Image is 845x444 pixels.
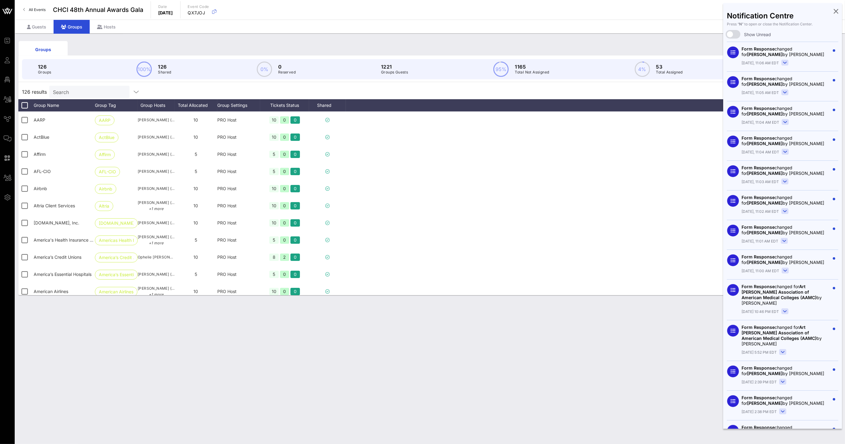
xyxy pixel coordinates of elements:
span: Form Response [742,224,775,230]
p: 126 [158,63,171,70]
div: 10 [269,185,279,192]
span: [DATE], 11:00 AM EDT [742,268,779,274]
span: [PERSON_NAME] ([PERSON_NAME][EMAIL_ADDRESS][PERSON_NAME][DOMAIN_NAME]) [138,285,174,298]
p: Shared [158,69,171,75]
div: 0 [290,271,300,278]
span: 5 [195,152,197,157]
div: PRO Host [217,197,260,214]
span: All Events [29,7,46,12]
p: Event Code [188,4,209,10]
span: Form Response [742,195,775,200]
span: [PERSON_NAME] [747,52,783,57]
span: 5 [195,237,197,243]
span: [DATE] 5:52 PM EDT [742,350,777,355]
span: AFL-CIO [99,167,116,176]
span: America’s Essenti… [99,270,134,279]
span: AARP [99,116,110,125]
span: [PERSON_NAME] ([EMAIL_ADDRESS][DOMAIN_NAME]) [138,271,174,277]
span: [DATE] 10:46 PM EDT [742,309,779,314]
span: [PERSON_NAME] ([EMAIL_ADDRESS][DOMAIN_NAME]) [138,134,174,140]
span: Ophelie [PERSON_NAME] ([EMAIL_ADDRESS][DOMAIN_NAME]) [138,254,174,260]
div: 0 [290,288,300,295]
div: 0 [280,168,290,175]
div: 10 [269,202,279,209]
span: 10 [194,134,198,140]
span: Form Response [742,106,775,111]
span: Form Response [742,76,775,81]
span: Art [PERSON_NAME] Association of American Medical Colleges (AAMC) [742,325,817,341]
span: [DATE], 11:04 AM EDT [742,120,779,125]
span: Art [PERSON_NAME] Association of American Medical Colleges (AAMC) [742,284,817,300]
div: PRO Host [217,214,260,231]
span: AARP [34,117,45,122]
div: changed for by [PERSON_NAME] [742,224,830,235]
span: [PERSON_NAME] [747,200,783,205]
span: Form Response [742,46,775,51]
div: 8 [269,254,279,261]
span: [PERSON_NAME] ([EMAIL_ADDRESS][DOMAIN_NAME]) [138,234,174,246]
div: changed for by [PERSON_NAME] [742,135,830,146]
p: 1165 [515,63,549,70]
div: 0 [290,254,300,261]
div: 0 [290,151,300,158]
span: [PERSON_NAME] ([PERSON_NAME][EMAIL_ADDRESS][DOMAIN_NAME]) [138,220,174,226]
a: All Events [20,5,49,15]
div: Group Name [34,99,95,111]
p: Date [158,4,173,10]
div: changed for by [PERSON_NAME] [742,254,830,265]
div: changed for by [PERSON_NAME] [742,165,830,176]
p: Groups [38,69,51,75]
span: ActBlue [99,133,114,142]
span: [DOMAIN_NAME], Inc. [99,219,134,228]
span: Form Response [742,365,775,371]
div: 0 [290,168,300,175]
span: 10 [194,254,198,260]
div: 0 [290,219,300,227]
span: [PERSON_NAME] [747,260,783,265]
div: Total Allocated [174,99,217,111]
p: 1221 [381,63,408,70]
div: Press “ ” to open or close the Notification Center. [727,21,838,27]
span: America’s Credit … [99,253,134,262]
span: ActBlue [34,134,49,140]
div: PRO Host [217,111,260,129]
div: 0 [290,134,300,141]
span: [PERSON_NAME] [747,401,783,406]
span: CHCI 48th Annual Awards Gala [53,5,143,14]
span: [DATE], 11:01 AM EDT [742,239,778,244]
span: 10 [194,220,198,225]
div: changed for by [PERSON_NAME] [742,284,830,306]
div: PRO Host [217,163,260,180]
span: American Airlines [34,289,68,294]
div: 0 [280,185,290,192]
span: Show Unread [744,32,771,37]
div: 0 [280,151,290,158]
span: [DATE], 11:04 AM EDT [742,149,779,155]
div: changed for by [PERSON_NAME] [742,76,830,87]
span: Airbnb [99,184,112,194]
div: 10 [269,134,279,141]
div: Group Tag [95,99,138,111]
span: [PERSON_NAME] ([PERSON_NAME][EMAIL_ADDRESS][PERSON_NAME][DOMAIN_NAME]) [138,200,174,212]
div: 10 [269,116,279,124]
p: QX7JOJ [188,10,209,16]
div: 10 [269,219,279,227]
div: changed for by [PERSON_NAME] [742,46,830,57]
span: [PERSON_NAME] ([EMAIL_ADDRESS][DOMAIN_NAME]) [138,117,174,123]
span: Amazon.com, Inc. [34,220,79,225]
span: America’s Credit Unions [34,254,81,260]
div: changed for by [PERSON_NAME] [742,395,830,406]
div: Shared [309,99,346,111]
span: [DATE], 11:02 AM EDT [742,209,779,214]
span: [PERSON_NAME] ([PERSON_NAME][EMAIL_ADDRESS][PERSON_NAME][DOMAIN_NAME]) [138,151,174,157]
p: +1 more [138,206,174,212]
span: Form Response [742,425,775,430]
span: 10 [194,186,198,191]
p: Total Not Assigned [515,69,549,75]
div: Groups [23,46,63,53]
span: [PERSON_NAME] [747,111,783,116]
p: Reserved [278,69,296,75]
span: [PERSON_NAME] [747,141,783,146]
span: 10 [194,203,198,208]
span: Altria Client Services [34,203,75,208]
